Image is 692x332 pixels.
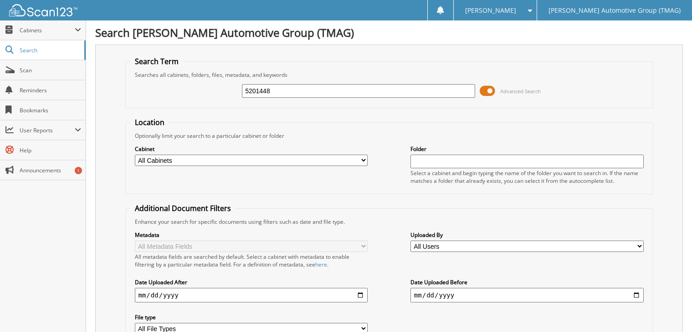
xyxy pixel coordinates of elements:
span: [PERSON_NAME] [465,8,516,13]
div: 1 [75,167,82,174]
div: Optionally limit your search to a particular cabinet or folder [130,132,648,140]
span: Scan [20,66,81,74]
a: here [315,261,327,268]
span: Bookmarks [20,106,81,114]
input: start [135,288,368,302]
legend: Search Term [130,56,183,66]
div: Enhance your search for specific documents using filters such as date and file type. [130,218,648,226]
span: Search [20,46,80,54]
label: Folder [410,145,644,153]
label: Date Uploaded After [135,278,368,286]
span: Help [20,146,81,154]
label: Cabinet [135,145,368,153]
legend: Additional Document Filters [130,203,236,213]
div: All metadata fields are searched by default. Select a cabinet with metadata to enable filtering b... [135,253,368,268]
label: Date Uploaded Before [410,278,644,286]
span: Cabinets [20,26,75,34]
div: Select a cabinet and begin typing the name of the folder you want to search in. If the name match... [410,169,644,185]
label: Metadata [135,231,368,239]
label: Uploaded By [410,231,644,239]
span: User Reports [20,126,75,134]
legend: Location [130,117,169,127]
span: Announcements [20,166,81,174]
div: Searches all cabinets, folders, files, metadata, and keywords [130,71,648,79]
span: [PERSON_NAME] Automotive Group (TMAG) [548,8,681,13]
h1: Search [PERSON_NAME] Automotive Group (TMAG) [95,25,683,40]
span: Advanced Search [500,88,541,95]
span: Reminders [20,86,81,94]
label: File type [135,313,368,321]
img: scan123-logo-white.svg [9,4,77,16]
input: end [410,288,644,302]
